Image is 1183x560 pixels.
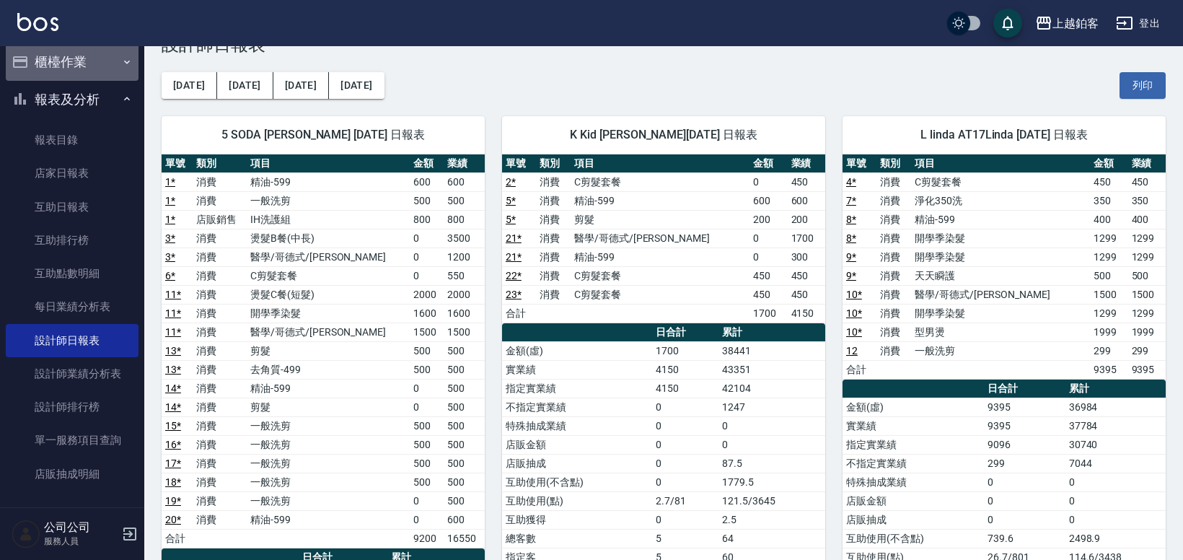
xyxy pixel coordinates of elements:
td: 299 [1128,341,1166,360]
td: 0 [410,510,444,529]
td: 一般洗剪 [247,435,410,454]
td: 36984 [1065,398,1166,416]
td: 500 [444,360,485,379]
td: 消費 [193,398,247,416]
td: 消費 [876,304,911,323]
td: 消費 [536,191,571,210]
td: 550 [444,266,485,285]
td: 1500 [444,323,485,341]
td: 38441 [718,341,825,360]
td: 0 [410,266,444,285]
td: 500 [444,379,485,398]
td: 299 [984,454,1065,473]
td: 消費 [193,510,247,529]
td: 500 [444,435,485,454]
td: 739.6 [984,529,1065,548]
td: 消費 [193,379,247,398]
th: 金額 [749,154,787,173]
td: 600 [749,191,787,210]
td: 實業績 [502,360,652,379]
td: 精油-599 [247,510,410,529]
td: 450 [788,266,825,285]
a: 每日業績分析表 [6,290,138,323]
td: 互助使用(點) [502,491,652,510]
a: 互助日報表 [6,191,138,224]
td: 消費 [193,341,247,360]
td: 500 [1128,266,1166,285]
td: 500 [1090,266,1127,285]
td: 0 [410,398,444,416]
td: 9395 [1090,360,1127,379]
span: 5 SODA [PERSON_NAME] [DATE] 日報表 [179,128,467,142]
td: 0 [652,416,718,435]
button: [DATE] [273,72,329,99]
td: 消費 [536,172,571,191]
td: 一般洗剪 [247,416,410,435]
td: 消費 [536,210,571,229]
button: 報表及分析 [6,81,138,118]
td: 指定實業績 [502,379,652,398]
td: 64 [718,529,825,548]
td: 去角質-499 [247,360,410,379]
td: 5 [652,529,718,548]
p: 服務人員 [44,535,118,548]
td: 1299 [1090,248,1127,266]
td: 金額(虛) [843,398,984,416]
td: 1700 [652,341,718,360]
td: 店販抽成 [502,454,652,473]
td: 消費 [193,360,247,379]
th: 項目 [571,154,749,173]
td: 0 [410,248,444,266]
table: a dense table [162,154,485,548]
td: 500 [444,341,485,360]
td: 消費 [876,229,911,248]
td: 消費 [193,229,247,248]
td: 500 [410,454,444,473]
th: 項目 [247,154,410,173]
td: 9395 [984,416,1065,435]
td: 1999 [1128,323,1166,341]
td: 600 [788,191,825,210]
td: 總客數 [502,529,652,548]
td: 1247 [718,398,825,416]
td: 1299 [1090,304,1127,323]
td: 店販金額 [843,491,984,510]
td: 350 [1090,191,1127,210]
td: 450 [749,285,787,304]
td: 500 [444,454,485,473]
td: 450 [1090,172,1127,191]
td: 500 [410,360,444,379]
th: 類別 [536,154,571,173]
button: save [993,9,1022,38]
td: 42104 [718,379,825,398]
td: 2000 [410,285,444,304]
td: C剪髮套餐 [571,285,749,304]
td: 600 [444,510,485,529]
td: 0 [652,454,718,473]
a: 互助排行榜 [6,224,138,257]
td: 450 [749,266,787,285]
td: 4150 [652,379,718,398]
table: a dense table [502,154,825,323]
td: 合計 [162,529,193,548]
td: 400 [1128,210,1166,229]
td: 1779.5 [718,473,825,491]
th: 項目 [911,154,1090,173]
a: 店販抽成明細 [6,458,138,491]
td: 2000 [444,285,485,304]
td: 600 [444,172,485,191]
td: 121.5/3645 [718,491,825,510]
td: 消費 [193,172,247,191]
td: 0 [410,229,444,248]
td: 燙髮C餐(短髮) [247,285,410,304]
a: 店家日報表 [6,157,138,190]
td: 500 [410,341,444,360]
td: 500 [444,191,485,210]
a: 報表目錄 [6,123,138,157]
button: [DATE] [217,72,273,99]
td: 400 [1090,210,1127,229]
td: 1299 [1128,304,1166,323]
td: 消費 [193,304,247,323]
td: 0 [410,379,444,398]
a: 單一服務項目查詢 [6,424,138,457]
